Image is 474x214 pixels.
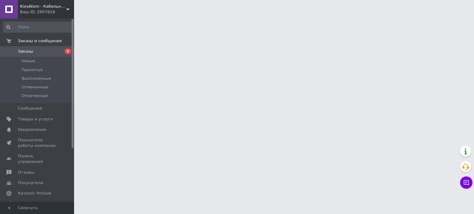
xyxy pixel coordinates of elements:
span: Уведомления [18,127,46,132]
span: Отзывы [18,170,34,175]
span: Покупатели [18,180,43,186]
span: Показатели работы компании [18,137,57,148]
span: Панель управления [18,153,57,164]
span: Отмененные [22,84,48,90]
span: Заказы [18,49,33,54]
span: Оплаченные [22,93,48,99]
span: 1 [65,49,71,54]
span: Каталог ProSale [18,191,51,196]
span: Аналитика [18,201,41,207]
span: Товары и услуги [18,116,53,122]
span: Сообщения [18,106,42,111]
span: Выполненные [22,76,51,81]
span: Заказы и сообщения [18,38,62,44]
span: Новые [22,58,35,64]
button: Чат с покупателем [460,176,472,189]
span: KievAtom - Кабельно-проводниковая продукция [20,4,66,9]
div: Ваш ID: 2957818 [20,9,74,15]
input: Поиск [3,22,73,33]
span: Принятые [22,67,43,73]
